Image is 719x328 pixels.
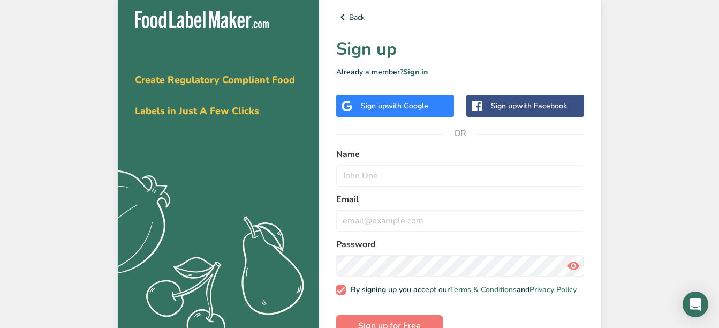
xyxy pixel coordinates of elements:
[491,100,567,111] div: Sign up
[336,11,584,24] a: Back
[135,11,269,28] img: Food Label Maker
[529,285,577,295] a: Privacy Policy
[336,148,584,161] label: Name
[135,73,295,117] span: Create Regulatory Compliant Food Labels in Just A Few Clicks
[683,292,708,317] div: Open Intercom Messenger
[346,285,577,295] span: By signing up you accept our and
[450,285,517,295] a: Terms & Conditions
[403,67,428,77] a: Sign in
[444,117,476,150] span: OR
[517,101,567,111] span: with Facebook
[361,100,428,111] div: Sign up
[336,36,584,62] h1: Sign up
[336,210,584,232] input: email@example.com
[336,165,584,187] input: John Doe
[336,238,584,251] label: Password
[336,66,584,78] p: Already a member?
[336,193,584,206] label: Email
[387,101,428,111] span: with Google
